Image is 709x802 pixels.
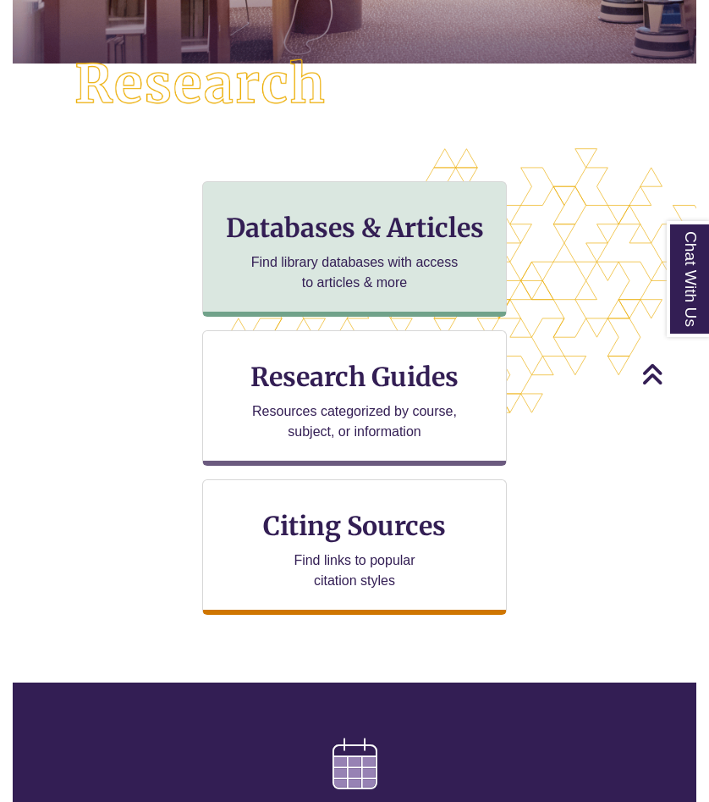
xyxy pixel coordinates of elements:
[251,510,458,542] h3: Citing Sources
[245,401,465,442] p: Resources categorized by course, subject, or information
[641,362,705,385] a: Back to Top
[272,550,437,591] p: Find links to popular citation styles
[202,330,507,466] a: Research Guides Resources categorized by course, subject, or information
[245,252,465,293] p: Find library databases with access to articles & more
[47,31,354,138] img: Research
[202,479,507,615] a: Citing Sources Find links to popular citation styles
[202,181,507,317] a: Databases & Articles Find library databases with access to articles & more
[217,361,492,393] h3: Research Guides
[217,212,492,244] h3: Databases & Articles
